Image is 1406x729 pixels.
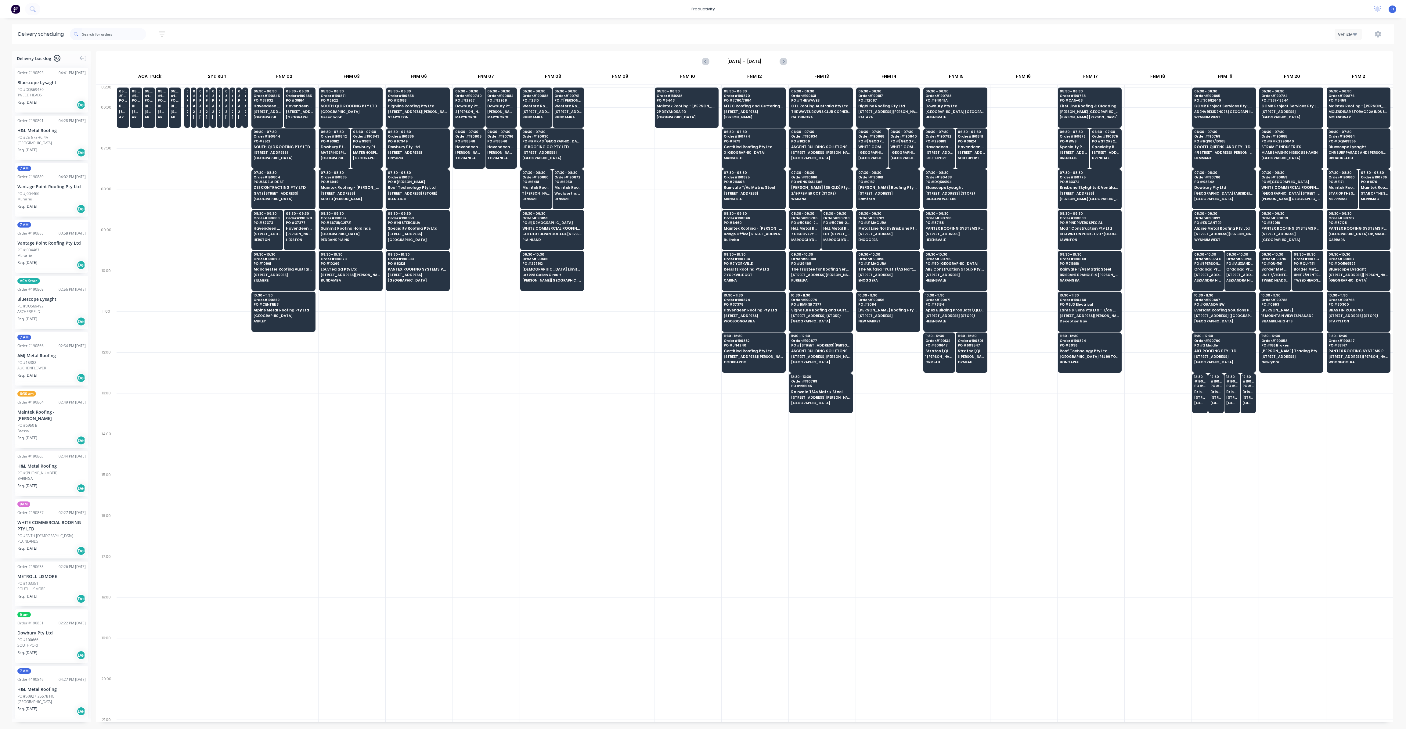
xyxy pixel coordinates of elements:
[132,99,140,102] span: PO # DQ569522
[522,89,550,93] span: 05:30 - 06:30
[254,145,313,149] span: SOUTH QLD ROOFING PTY LTD
[923,71,990,84] div: FNM 15
[232,89,233,93] span: 05:30
[925,135,953,138] span: Order # 190792
[96,145,117,185] div: 07:00
[186,99,188,102] span: PO # 20472
[17,55,51,62] span: Delivery backlog
[132,104,140,108] span: Bluescope Lysaght
[925,94,985,98] span: Order # 190783
[455,110,483,113] span: 2 [PERSON_NAME] ST
[199,104,201,108] span: Apollo Home Improvement (QLD) Pty Ltd
[119,99,127,102] span: PO # PQ445162
[487,104,515,108] span: Dowbury Pty Ltd
[858,99,918,102] span: PO # 12087
[554,104,582,108] span: Western Roofing Solutions
[654,71,721,84] div: FNM 10
[455,115,483,119] span: MARYBOROUGH
[890,139,918,143] span: PO # [GEOGRAPHIC_DATA]
[321,99,380,102] span: PO # 2522
[158,104,166,108] span: Bluescope Lysaght
[353,145,380,149] span: Dowbury Pty Ltd
[158,89,166,93] span: 05:30
[218,99,220,102] span: PO # 20367
[487,110,515,113] span: [PERSON_NAME] COMPOUND 2 [PERSON_NAME] ST
[925,139,953,143] span: PO # 290183
[59,70,86,76] div: 04:41 PM [DATE]
[286,99,313,102] span: PO # 39164
[724,99,783,102] span: PO # 7780/7884
[212,94,214,98] span: # 190099
[212,89,214,93] span: 05:30
[82,28,146,40] input: Search for orders
[193,115,195,119] span: [PERSON_NAME]
[522,115,550,119] span: BUNDAMBA
[1060,110,1119,113] span: [PERSON_NAME][GEOGRAPHIC_DATA][PERSON_NAME] [GEOGRAPHIC_DATA][STREET_ADDRESS]
[554,94,582,98] span: Order # 190791
[11,5,20,14] img: Factory
[158,115,166,119] span: ARCHERFIELD
[321,110,380,113] span: [GEOGRAPHIC_DATA]
[455,130,483,134] span: 06:30 - 07:30
[244,94,246,98] span: # 190111
[1328,130,1388,134] span: 06:30 - 07:30
[1194,94,1253,98] span: Order # 190865
[145,110,153,113] span: [STREET_ADDRESS][PERSON_NAME] (STORE)
[77,100,86,110] div: Del
[455,89,483,93] span: 05:30 - 06:30
[724,89,783,93] span: 05:30 - 06:30
[791,110,850,113] span: THE WAVES BOWLS CLUB CORNER [PERSON_NAME] AND BINGERA TCE
[925,115,985,119] span: HELENSVALE
[791,130,850,134] span: 06:30 - 07:30
[1328,110,1388,113] span: MOLENDINAR STORAGE 2A INDUSTRIAL AV
[119,104,127,108] span: Bluescope Lysaght
[522,104,550,108] span: Western Roofing Solutions
[925,89,985,93] span: 05:30 - 06:30
[1194,130,1253,134] span: 06:30 - 07:30
[1194,135,1253,138] span: Order # 190759
[353,135,380,138] span: Order # 190843
[1261,115,1321,119] span: [GEOGRAPHIC_DATA]
[1060,99,1119,102] span: PO # CAN-08
[487,139,515,143] span: PO # 38546
[724,94,783,98] span: Order # 190870
[1194,139,1253,143] span: PO # RQ967/10365
[321,139,348,143] span: PO # 93612
[225,99,227,102] span: PO # 20411
[232,94,233,98] span: # 190055
[724,130,783,134] span: 06:30 - 07:30
[321,130,348,134] span: 06:30 - 07:30
[158,94,166,98] span: # 190540
[385,71,452,84] div: FNM 06
[958,135,985,138] span: Order # 190841
[858,145,886,149] span: WHITE COMMERCIAL ROOFING PTY LTD
[186,115,188,119] span: [PERSON_NAME]
[724,115,783,119] span: [PERSON_NAME]
[251,71,318,84] div: FNM 02
[791,94,850,98] span: Order # 190631
[199,89,201,93] span: 05:30
[388,110,447,113] span: [STREET_ADDRESS][PERSON_NAME]
[232,110,233,113] span: 29 CORYMBIA PL (STORE)
[724,145,783,149] span: Certified Roofing Pty Ltd
[193,89,195,93] span: 05:30
[858,110,918,113] span: [STREET_ADDRESS][PERSON_NAME]
[1261,135,1321,138] span: Order # 190885
[218,110,220,113] span: 29 CORYMBIA PL (STORE)
[958,130,985,134] span: 06:30 - 07:30
[1328,139,1388,143] span: PO # DQ569366
[587,71,654,84] div: FNM 09
[657,89,716,93] span: 05:30 - 06:30
[186,110,188,113] span: 29 CORYMBIA PL (STORE)
[522,130,582,134] span: 06:30 - 07:30
[244,115,246,119] span: [PERSON_NAME]
[206,104,207,108] span: Apollo Home Improvement (QLD) Pty Ltd
[1194,104,1253,108] span: GCMR Project Services Pty Ltd
[254,110,281,113] span: [STREET_ADDRESS]
[724,139,783,143] span: PO # 1473
[206,89,207,93] span: 05:30
[388,94,447,98] span: Order # 190858
[59,118,86,124] div: 04:28 PM [DATE]
[158,99,166,102] span: PO # PQ445174
[858,135,886,138] span: Order # 190868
